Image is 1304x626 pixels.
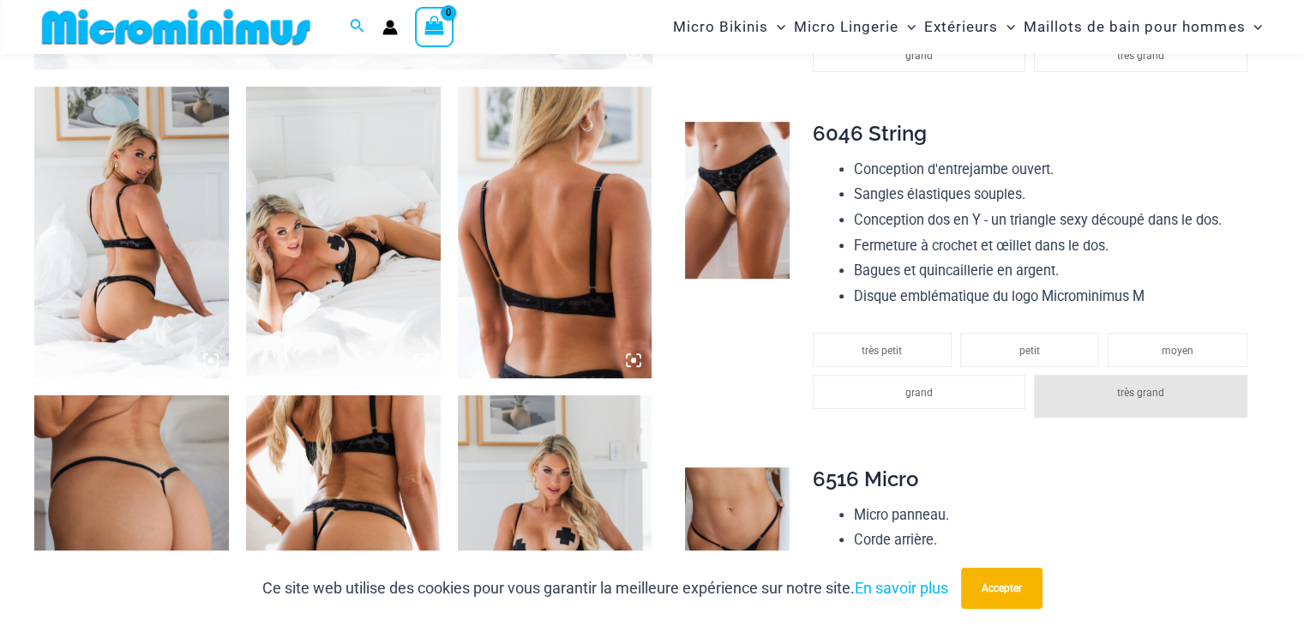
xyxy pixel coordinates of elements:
font: Conception dos en Y - un triangle sexy découpé dans le dos. [854,212,1222,228]
font: Ce site web utilise des cookies pour vous garantir la meilleure expérience sur notre site. [262,579,855,597]
font: Sangles élastiques souples. [854,186,1025,202]
font: très grand [1117,387,1164,399]
img: LOGO DE LA BOUTIQUE MM À PLAT [35,8,317,46]
img: Soutien-gorge Nights Fall Silver Leopard 1036 et string 6046 [246,87,441,378]
li: très grand [1034,375,1247,418]
font: Corde arrière. [854,532,937,548]
li: grand [813,375,1026,409]
font: Extérieurs [924,18,998,35]
li: très grand [1034,38,1247,72]
nav: Navigation du site [666,3,1270,51]
a: Micro LingerieMenu BasculerMenu Basculer [790,5,920,49]
font: petit [1019,345,1040,357]
span: Menu Basculer [768,5,785,49]
font: grand [905,387,933,399]
li: petit [960,333,1099,367]
li: très petit [813,333,952,367]
font: très petit [862,345,902,357]
a: Lien vers l'icône du compte [382,20,398,35]
font: Fermeture à crochet et œillet dans le dos. [854,238,1109,254]
font: Maillots de bain pour hommes [1024,18,1245,35]
span: Menu Basculer [898,5,916,49]
font: grand [905,50,933,62]
img: String Nights Fall Silver Leopard 6046 [685,122,790,279]
font: Micro Lingerie [794,18,898,35]
font: Accepter [982,582,1022,594]
span: Menu Basculer [1245,5,1262,49]
a: Micro BikinisMenu BasculerMenu Basculer [669,5,790,49]
span: Menu Basculer [998,5,1015,49]
font: très grand [1117,50,1164,62]
font: Conception d'entrejambe ouvert. [854,161,1054,178]
li: moyen [1108,333,1247,367]
font: Disque emblématique du logo Microminimus M [854,288,1145,304]
a: Maillots de bain pour hommesMenu BasculerMenu Basculer [1019,5,1266,49]
a: En savoir plus [855,579,948,597]
img: Nights Fall Silver Leopard 6516 Micro [685,467,790,624]
font: Micro panneau. [854,507,949,523]
font: moyen [1162,345,1193,357]
a: Lien vers l'icône de recherche [350,16,365,38]
font: Bagues et quincaillerie en argent. [854,262,1059,279]
font: 6516 Micro [813,466,918,491]
a: ExtérieursMenu BasculerMenu Basculer [920,5,1019,49]
img: Soutien-gorge Nights Fall Silver Leopard 1036 et string 6046 [34,87,229,378]
font: 6046 String [813,121,927,146]
a: Voir le panier, vide [415,7,454,46]
li: grand [813,38,1026,72]
font: Micro Bikinis [673,18,768,35]
button: Accepter [961,568,1043,609]
img: Soutien-gorge Nights Fall Silver Leopard 1036 [458,87,652,378]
